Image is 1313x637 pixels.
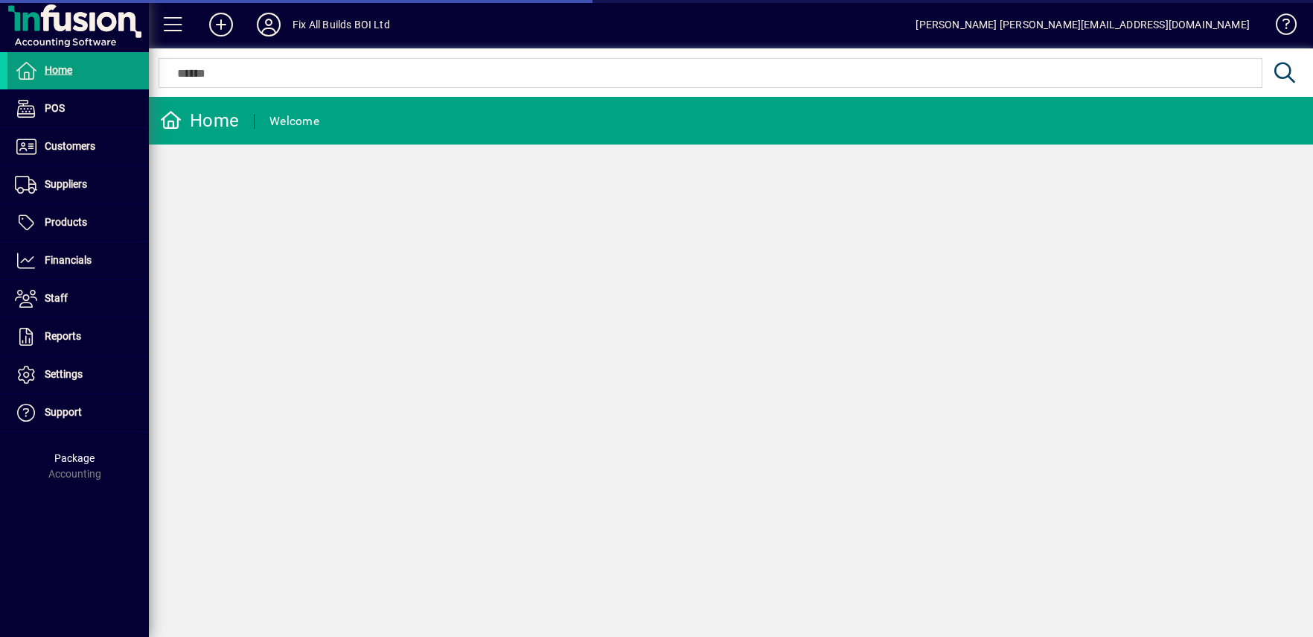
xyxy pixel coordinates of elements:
div: [PERSON_NAME] [PERSON_NAME][EMAIL_ADDRESS][DOMAIN_NAME] [916,13,1250,37]
a: Settings [7,356,149,393]
button: Profile [245,11,293,38]
div: Fix All Builds BOI Ltd [293,13,390,37]
div: Welcome [269,110,319,133]
a: Suppliers [7,166,149,203]
span: Financials [45,254,92,266]
a: Knowledge Base [1265,3,1294,51]
span: Staff [45,292,68,304]
span: Package [54,452,95,464]
span: Customers [45,140,95,152]
a: Customers [7,128,149,165]
button: Add [197,11,245,38]
span: Settings [45,368,83,380]
a: Products [7,204,149,241]
span: Home [45,64,72,76]
span: Support [45,406,82,418]
a: Reports [7,318,149,355]
a: Support [7,394,149,431]
a: Financials [7,242,149,279]
a: Staff [7,280,149,317]
span: Products [45,216,87,228]
a: POS [7,90,149,127]
div: Home [160,109,239,133]
span: Suppliers [45,178,87,190]
span: Reports [45,330,81,342]
span: POS [45,102,65,114]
